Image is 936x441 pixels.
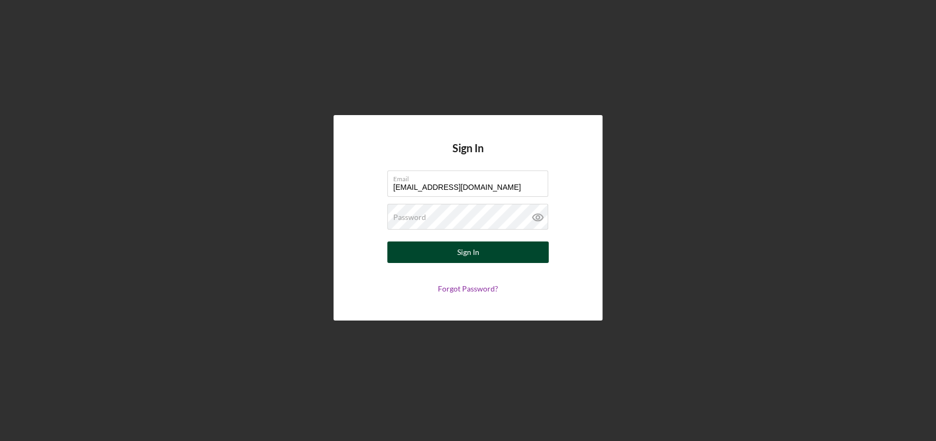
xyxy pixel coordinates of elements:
label: Email [393,171,548,183]
a: Forgot Password? [438,284,498,293]
h4: Sign In [452,142,484,170]
button: Sign In [387,241,549,263]
div: Sign In [457,241,479,263]
label: Password [393,213,426,222]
